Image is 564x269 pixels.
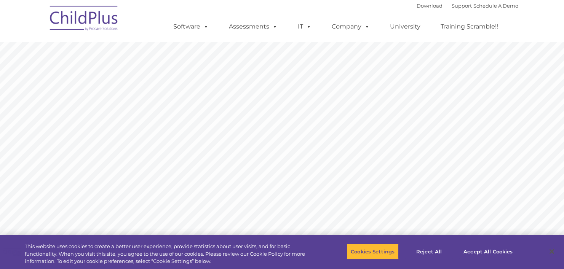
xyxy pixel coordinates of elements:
[459,244,517,259] button: Accept All Cookies
[46,0,122,38] img: ChildPlus by Procare Solutions
[452,3,472,9] a: Support
[324,19,377,34] a: Company
[382,19,428,34] a: University
[221,19,285,34] a: Assessments
[290,19,319,34] a: IT
[417,3,518,9] font: |
[347,244,399,259] button: Cookies Settings
[417,3,443,9] a: Download
[433,19,506,34] a: Training Scramble!!
[405,244,453,259] button: Reject All
[543,243,560,260] button: Close
[166,19,216,34] a: Software
[473,3,518,9] a: Schedule A Demo
[25,243,310,265] div: This website uses cookies to create a better user experience, provide statistics about user visit...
